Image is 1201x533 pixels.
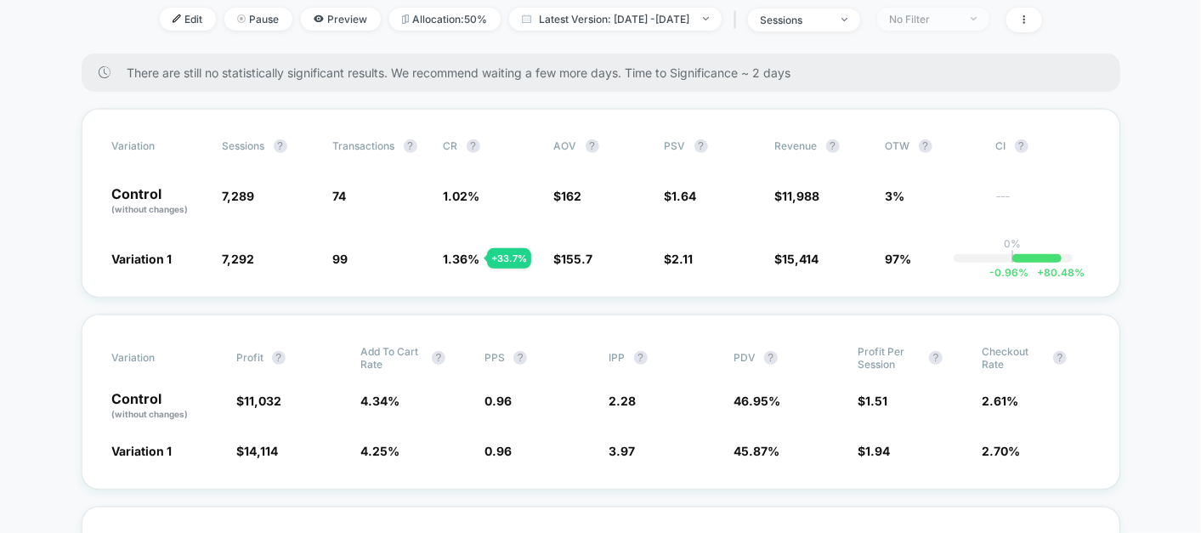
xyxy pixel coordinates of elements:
[112,444,173,458] span: Variation 1
[1011,250,1015,263] p: |
[886,189,905,203] span: 3%
[444,252,480,266] span: 1.36 %
[865,444,890,458] span: 1.94
[562,189,582,203] span: 162
[865,394,887,408] span: 1.51
[444,139,458,152] span: CR
[554,252,593,266] span: $
[996,191,1090,216] span: ---
[554,189,582,203] span: $
[389,8,501,31] span: Allocation: 50%
[761,14,829,26] div: sessions
[112,187,206,216] p: Control
[586,139,599,153] button: ?
[360,394,399,408] span: 4.34 %
[841,18,847,21] img: end
[112,409,189,419] span: (without changes)
[858,394,887,408] span: $
[272,351,286,365] button: ?
[484,394,512,408] span: 0.96
[402,14,409,24] img: rebalance
[333,139,395,152] span: Transactions
[333,189,347,203] span: 74
[236,444,278,458] span: $
[562,252,593,266] span: 155.7
[764,351,778,365] button: ?
[734,394,780,408] span: 46.95 %
[996,139,1090,153] span: CI
[609,351,626,364] span: IPP
[274,139,287,153] button: ?
[1028,266,1085,279] span: 80.48 %
[237,14,246,23] img: end
[301,8,381,31] span: Preview
[634,351,648,365] button: ?
[404,139,417,153] button: ?
[730,8,748,32] span: |
[467,139,480,153] button: ?
[826,139,840,153] button: ?
[982,444,1020,458] span: 2.70 %
[775,139,818,152] span: Revenue
[333,252,348,266] span: 99
[522,14,531,23] img: calendar
[703,17,709,20] img: end
[886,139,979,153] span: OTW
[360,345,423,371] span: Add To Cart Rate
[509,8,722,31] span: Latest Version: [DATE] - [DATE]
[223,252,255,266] span: 7,292
[1053,351,1067,365] button: ?
[982,345,1045,371] span: Checkout Rate
[244,394,281,408] span: 11,032
[775,189,820,203] span: $
[672,189,697,203] span: 1.64
[929,351,943,365] button: ?
[444,189,480,203] span: 1.02 %
[432,351,445,365] button: ?
[734,444,779,458] span: 45.87 %
[112,252,173,266] span: Variation 1
[112,345,206,371] span: Variation
[665,252,694,266] span: $
[694,139,708,153] button: ?
[665,139,686,152] span: PSV
[1005,237,1022,250] p: 0%
[173,14,181,23] img: edit
[858,444,890,458] span: $
[112,139,206,153] span: Variation
[665,189,697,203] span: $
[127,65,1086,80] span: There are still no statistically significant results. We recommend waiting a few more days . Time...
[224,8,292,31] span: Pause
[734,351,756,364] span: PDV
[609,444,636,458] span: 3.97
[609,394,637,408] span: 2.28
[890,13,958,26] div: No Filter
[858,345,921,371] span: Profit Per Session
[989,266,1028,279] span: -0.96 %
[971,17,977,20] img: end
[487,248,531,269] div: + 33.7 %
[1015,139,1028,153] button: ?
[112,204,189,214] span: (without changes)
[160,8,216,31] span: Edit
[223,139,265,152] span: Sessions
[919,139,932,153] button: ?
[1037,266,1044,279] span: +
[223,189,255,203] span: 7,289
[672,252,694,266] span: 2.11
[112,392,219,421] p: Control
[236,351,263,364] span: Profit
[886,252,912,266] span: 97%
[783,189,820,203] span: 11,988
[513,351,527,365] button: ?
[554,139,577,152] span: AOV
[982,394,1018,408] span: 2.61 %
[783,252,819,266] span: 15,414
[360,444,399,458] span: 4.25 %
[236,394,281,408] span: $
[244,444,278,458] span: 14,114
[775,252,819,266] span: $
[484,444,512,458] span: 0.96
[484,351,505,364] span: PPS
